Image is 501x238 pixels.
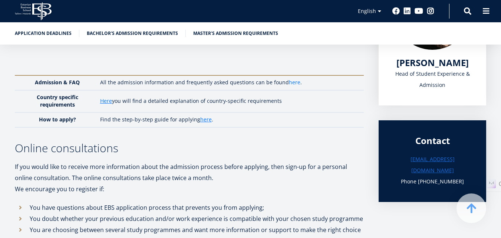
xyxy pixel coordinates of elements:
[396,56,469,69] span: [PERSON_NAME]
[15,35,364,46] h3: Admission information
[15,143,364,154] h3: Online consultations
[393,176,471,187] h3: Phone [PHONE_NUMBER]
[415,7,423,15] a: Youtube
[15,30,72,37] a: Application deadlines
[427,7,434,15] a: Instagram
[403,7,411,15] a: Linkedin
[37,94,78,108] strong: Country specific requirements
[15,224,364,235] li: You are choosing between several study programmes and want more information or support to make th...
[87,30,178,37] a: Bachelor's admission requirements
[15,161,364,183] p: If you would like to receive more information about the admission process before applying, then s...
[96,75,364,90] td: All the admission information and frequently asked questions can be found .
[289,79,300,86] a: here
[96,90,364,113] td: you will find a detailed explanation of country-specific requirements
[193,30,278,37] a: Master's admission requirements
[100,97,112,105] a: Here
[100,116,356,123] p: Find the step-by-step guide for applying .
[39,116,76,123] strong: How to apply?
[200,116,212,123] a: here
[15,183,364,195] p: We encourage you to register if:
[35,79,80,86] strong: Admission & FAQ
[393,154,471,176] a: [EMAIL_ADDRESS][DOMAIN_NAME]
[396,57,469,68] a: [PERSON_NAME]
[393,135,471,146] div: Contact
[393,68,471,91] div: Head of Student Experience & Admission
[15,202,364,213] li: You have questions about EBS application process that prevents you from applying;
[15,213,364,224] li: You doubt whether your previous education and/or work experience is compatible with your chosen s...
[392,7,400,15] a: Facebook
